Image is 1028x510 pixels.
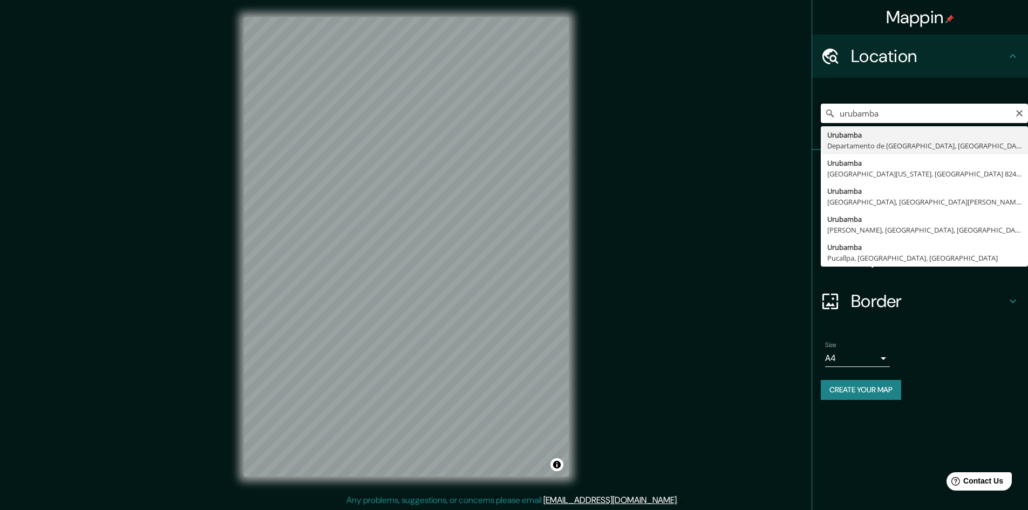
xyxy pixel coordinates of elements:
div: Pucallpa, [GEOGRAPHIC_DATA], [GEOGRAPHIC_DATA] [827,253,1022,263]
div: [PERSON_NAME], [GEOGRAPHIC_DATA], [GEOGRAPHIC_DATA] [827,225,1022,235]
div: Style [812,193,1028,236]
a: [EMAIL_ADDRESS][DOMAIN_NAME] [543,494,677,506]
div: Urubamba [827,242,1022,253]
button: Toggle attribution [550,458,563,471]
div: . [678,494,680,507]
div: Layout [812,236,1028,280]
h4: Border [851,290,1006,312]
iframe: Help widget launcher [932,468,1016,498]
div: Urubamba [827,186,1022,196]
div: Urubamba [827,130,1022,140]
h4: Location [851,45,1006,67]
button: Clear [1015,107,1024,118]
button: Create your map [821,380,901,400]
div: . [680,494,682,507]
div: Location [812,35,1028,78]
div: Departamento de [GEOGRAPHIC_DATA], [GEOGRAPHIC_DATA] [827,140,1022,151]
canvas: Map [244,17,569,477]
p: Any problems, suggestions, or concerns please email . [346,494,678,507]
div: A4 [825,350,890,367]
label: Size [825,341,836,350]
div: [GEOGRAPHIC_DATA][US_STATE], [GEOGRAPHIC_DATA] 8240000, [GEOGRAPHIC_DATA] [827,168,1022,179]
h4: Mappin [886,6,955,28]
div: [GEOGRAPHIC_DATA], [GEOGRAPHIC_DATA][PERSON_NAME] 3580000, [GEOGRAPHIC_DATA] [827,196,1022,207]
div: Border [812,280,1028,323]
input: Pick your city or area [821,104,1028,123]
h4: Layout [851,247,1006,269]
div: Pins [812,150,1028,193]
img: pin-icon.png [945,15,954,23]
div: Urubamba [827,158,1022,168]
div: Urubamba [827,214,1022,225]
